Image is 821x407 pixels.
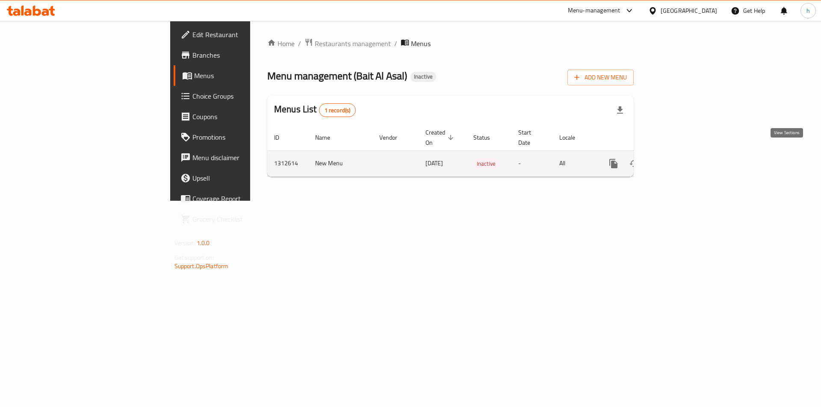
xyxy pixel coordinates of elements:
[394,38,397,49] li: /
[597,125,692,151] th: Actions
[174,127,307,147] a: Promotions
[410,72,436,82] div: Inactive
[425,127,456,148] span: Created On
[603,153,624,174] button: more
[174,106,307,127] a: Coupons
[308,150,372,176] td: New Menu
[192,173,301,183] span: Upsell
[174,168,307,188] a: Upsell
[610,100,630,120] div: Export file
[267,38,634,49] nav: breadcrumb
[267,66,407,85] span: Menu management ( Bait Al Asal )
[661,6,717,15] div: [GEOGRAPHIC_DATA]
[192,50,301,60] span: Branches
[552,150,597,176] td: All
[410,73,436,80] span: Inactive
[567,70,634,85] button: Add New Menu
[511,150,552,176] td: -
[174,65,307,86] a: Menus
[174,237,195,249] span: Version:
[174,188,307,209] a: Coverage Report
[192,111,301,122] span: Coupons
[192,193,301,204] span: Coverage Report
[174,252,214,263] span: Get support on:
[194,70,301,81] span: Menus
[574,72,627,83] span: Add New Menu
[274,103,356,117] h2: Menus List
[315,38,391,49] span: Restaurants management
[379,132,408,143] span: Vendor
[319,103,356,117] div: Total records count
[192,152,301,163] span: Menu disclaimer
[192,132,301,142] span: Promotions
[192,214,301,224] span: Grocery Checklist
[425,158,443,169] span: [DATE]
[174,261,229,272] a: Support.OpsPlatform
[174,209,307,229] a: Grocery Checklist
[267,125,692,177] table: enhanced table
[304,38,391,49] a: Restaurants management
[174,24,307,45] a: Edit Restaurant
[568,6,620,16] div: Menu-management
[806,6,810,15] span: h
[315,132,341,143] span: Name
[192,29,301,40] span: Edit Restaurant
[274,132,290,143] span: ID
[624,153,644,174] button: Change Status
[174,147,307,168] a: Menu disclaimer
[197,237,210,249] span: 1.0.0
[192,91,301,101] span: Choice Groups
[473,132,501,143] span: Status
[319,106,356,114] span: 1 record(s)
[473,159,499,169] span: Inactive
[559,132,586,143] span: Locale
[518,127,542,148] span: Start Date
[174,86,307,106] a: Choice Groups
[174,45,307,65] a: Branches
[411,38,431,49] span: Menus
